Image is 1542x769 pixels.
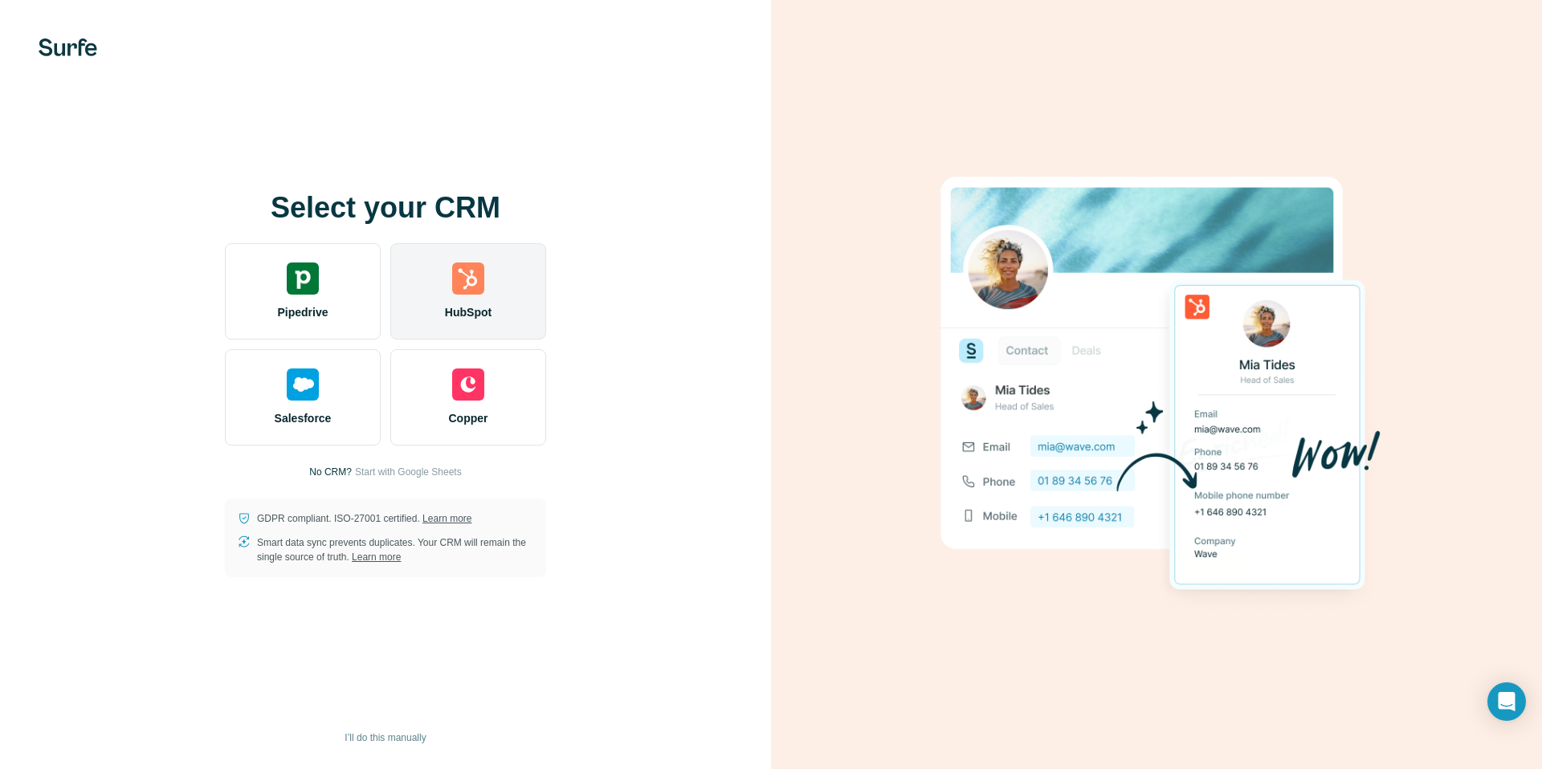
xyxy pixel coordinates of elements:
[275,410,332,426] span: Salesforce
[1487,682,1526,721] div: Open Intercom Messenger
[287,368,319,401] img: salesforce's logo
[355,465,462,479] button: Start with Google Sheets
[257,535,533,564] p: Smart data sync prevents duplicates. Your CRM will remain the single source of truth.
[452,368,484,401] img: copper's logo
[345,730,426,745] span: I’ll do this manually
[932,152,1381,617] img: HUBSPOT image
[333,726,437,750] button: I’ll do this manually
[287,262,319,295] img: pipedrive's logo
[422,513,471,524] a: Learn more
[225,192,546,224] h1: Select your CRM
[445,304,492,320] span: HubSpot
[309,465,352,479] p: No CRM?
[352,551,401,563] a: Learn more
[277,304,328,320] span: Pipedrive
[449,410,488,426] span: Copper
[39,39,97,56] img: Surfe's logo
[452,262,484,295] img: hubspot's logo
[257,511,471,526] p: GDPR compliant. ISO-27001 certified.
